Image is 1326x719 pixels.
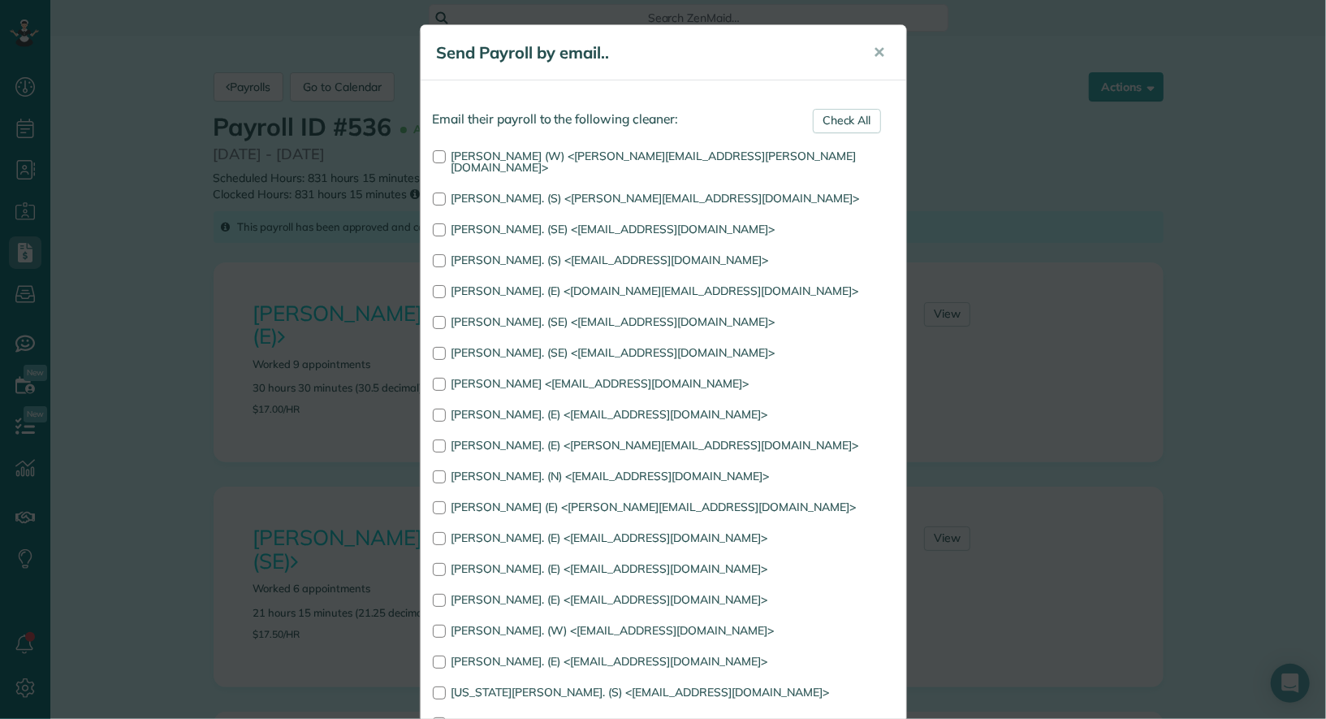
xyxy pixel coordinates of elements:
span: [PERSON_NAME]. (E) <[DOMAIN_NAME][EMAIL_ADDRESS][DOMAIN_NAME]> [451,284,859,298]
span: [PERSON_NAME] (E) <[PERSON_NAME][EMAIL_ADDRESS][DOMAIN_NAME]> [451,500,857,514]
span: [PERSON_NAME]. (SE) <[EMAIL_ADDRESS][DOMAIN_NAME]> [451,345,775,360]
span: [PERSON_NAME]. (E) <[EMAIL_ADDRESS][DOMAIN_NAME]> [451,561,768,576]
span: [PERSON_NAME]. (E) <[EMAIL_ADDRESS][DOMAIN_NAME]> [451,531,768,545]
a: Check All [813,109,881,133]
span: [PERSON_NAME]. (N) <[EMAIL_ADDRESS][DOMAIN_NAME]> [451,469,770,483]
span: [US_STATE][PERSON_NAME]. (S) <[EMAIL_ADDRESS][DOMAIN_NAME]> [451,685,830,700]
span: [PERSON_NAME]. (W) <[EMAIL_ADDRESS][DOMAIN_NAME]> [451,623,775,638]
span: [PERSON_NAME]. (E) <[EMAIL_ADDRESS][DOMAIN_NAME]> [451,407,768,422]
span: [PERSON_NAME]. (SE) <[EMAIL_ADDRESS][DOMAIN_NAME]> [451,222,775,236]
span: [PERSON_NAME]. (E) <[EMAIL_ADDRESS][DOMAIN_NAME]> [451,654,768,669]
span: [PERSON_NAME] <[EMAIL_ADDRESS][DOMAIN_NAME]> [451,376,749,391]
span: [PERSON_NAME] (W) <[PERSON_NAME][EMAIL_ADDRESS][PERSON_NAME][DOMAIN_NAME]> [451,149,857,175]
span: [PERSON_NAME]. (E) <[PERSON_NAME][EMAIL_ADDRESS][DOMAIN_NAME]> [451,438,859,453]
span: ✕ [874,43,886,62]
span: [PERSON_NAME]. (S) <[PERSON_NAME][EMAIL_ADDRESS][DOMAIN_NAME]> [451,191,860,206]
span: [PERSON_NAME]. (E) <[EMAIL_ADDRESS][DOMAIN_NAME]> [451,592,768,607]
span: [PERSON_NAME]. (S) <[EMAIL_ADDRESS][DOMAIN_NAME]> [451,253,769,267]
span: [PERSON_NAME]. (SE) <[EMAIL_ADDRESS][DOMAIN_NAME]> [451,314,775,329]
h4: Email their payroll to the following cleaner: [433,112,894,126]
h5: Send Payroll by email.. [437,41,851,64]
